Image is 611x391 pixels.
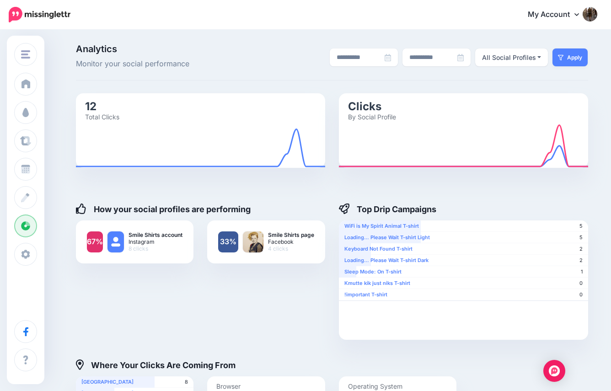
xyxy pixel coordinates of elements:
[519,4,597,26] a: My Account
[185,379,188,386] span: 8
[552,48,588,66] button: Apply
[268,238,314,245] span: Facebook
[76,44,237,54] span: Analytics
[348,112,396,120] text: By Social Profile
[475,48,548,66] button: All Social Profiles
[344,280,410,286] b: Kmutte kik just niks T-shirt
[581,268,583,275] span: 1
[339,204,437,214] h4: Top Drip Campaigns
[348,382,402,390] text: Operating System
[21,50,30,59] img: menu.png
[344,223,419,229] b: WiFi is My Spirit Animal T-shirt
[543,360,565,382] div: Open Intercom Messenger
[76,359,236,370] h4: Where Your Clicks Are Coming From
[344,291,387,298] b: !important T-shirt
[482,52,536,63] div: All Social Profiles
[85,99,96,112] text: 12
[243,231,263,252] img: .png-89469
[9,7,70,22] img: Missinglettr
[129,231,182,238] b: Smile Shirts account
[579,234,583,241] span: 5
[107,231,124,252] img: user_default_image.png
[268,245,314,252] span: 4 clicks
[129,245,182,252] span: 8 clicks
[579,257,583,264] span: 2
[579,246,583,252] span: 2
[81,379,134,385] b: [GEOGRAPHIC_DATA]
[579,223,583,230] span: 5
[348,99,381,112] text: Clicks
[579,291,583,298] span: 0
[129,238,182,245] span: Instagram
[76,204,251,214] h4: How your social profiles are performing
[218,231,238,252] a: 33%
[268,231,314,238] b: Smile Shirts page
[85,112,119,120] text: Total Clicks
[76,58,237,70] span: Monitor your social performance
[579,280,583,287] span: 0
[216,382,241,390] text: Browser
[344,246,413,252] b: Keyboard Not Found T-shirt
[344,257,429,263] b: Loading… Please Wait T-shirt Dark
[344,234,430,241] b: Loading… Please Wait T-shirt Light
[344,268,402,275] b: Sleep Mode: On T-shirt
[87,231,103,252] a: 67%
